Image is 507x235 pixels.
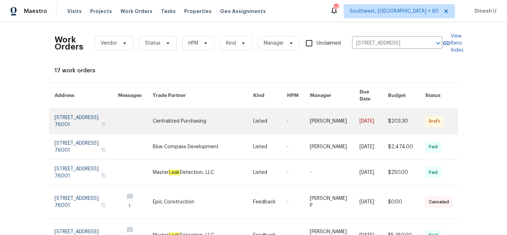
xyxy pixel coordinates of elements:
span: Properties [184,8,212,15]
input: Enter in an address [352,38,423,49]
th: Address [49,83,112,109]
th: Messages [112,83,147,109]
button: Open [433,38,443,48]
span: Manager [264,40,284,47]
th: Due Date [354,83,382,109]
td: Epic Construction [147,185,248,219]
span: Unclaimed [317,40,341,47]
th: Budget [382,83,420,109]
td: - [281,185,304,219]
td: Listed [248,160,281,185]
span: Geo Assignments [220,8,266,15]
th: Status [420,83,458,109]
div: 17 work orders [55,67,452,74]
td: Centralized Purchasing [147,109,248,134]
span: Maestro [24,8,47,15]
button: Copy Address [100,202,107,208]
a: View Reno Index [442,33,463,54]
h2: Work Orders [55,36,83,50]
span: Vendor [101,40,117,47]
span: Projects [90,8,112,15]
span: Status [145,40,161,47]
td: Master Detection, LLC [147,160,248,185]
th: HPM [281,83,304,109]
th: Trade Partner [147,83,248,109]
button: Copy Address [100,121,107,128]
td: - [281,109,304,134]
td: [PERSON_NAME] [304,109,354,134]
td: - [304,160,354,185]
th: Kind [248,83,281,109]
span: Southwest, [GEOGRAPHIC_DATA] + 60 [350,8,439,15]
span: HPM [188,40,198,47]
td: [PERSON_NAME] [304,134,354,160]
span: Dinesh U [472,8,496,15]
div: 548 [333,4,338,11]
th: Manager [304,83,354,109]
td: Listed [248,134,281,160]
span: Work Orders [120,8,152,15]
button: Copy Address [100,172,107,179]
span: Kind [226,40,236,47]
button: Copy Address [100,147,107,153]
td: - [281,160,304,185]
td: Listed [248,109,281,134]
td: [PERSON_NAME] P [304,185,354,219]
td: Blue Compass Development [147,134,248,160]
span: Tasks [161,9,176,14]
span: Visits [67,8,82,15]
td: Feedback [248,185,281,219]
td: - [281,134,304,160]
